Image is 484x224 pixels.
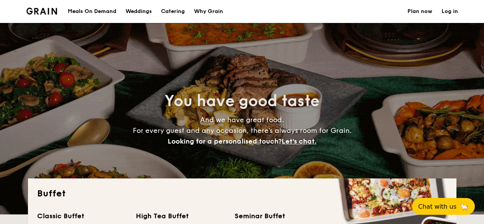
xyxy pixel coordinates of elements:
h2: Buffet [37,188,447,200]
span: Chat with us [418,203,456,210]
span: 🦙 [460,202,469,211]
span: Let's chat. [282,137,316,146]
div: High Tea Buffet [136,211,225,221]
span: And we have great food. For every guest and any occasion, there’s always room for Grain. [133,116,352,146]
img: Grain [26,8,57,15]
span: You have good taste [165,92,319,110]
button: Chat with us🦙 [412,198,475,215]
div: Classic Buffet [37,211,127,221]
a: Logotype [26,8,57,15]
span: Looking for a personalised touch? [168,137,282,146]
div: Seminar Buffet [235,211,324,221]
